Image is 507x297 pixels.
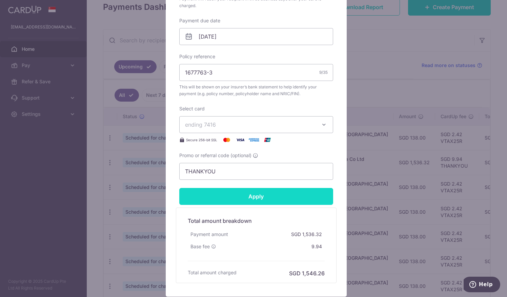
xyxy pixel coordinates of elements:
div: 9.94 [309,240,325,253]
img: UnionPay [261,136,274,144]
h5: Total amount breakdown [188,217,325,225]
div: 9/35 [319,69,328,76]
label: Policy reference [179,53,215,60]
button: ending 7416 [179,116,333,133]
div: Payment amount [188,228,231,240]
input: Apply [179,188,333,205]
img: American Express [247,136,261,144]
div: SGD 1,536.32 [288,228,325,240]
img: Visa [234,136,247,144]
span: This will be shown on your insurer’s bank statement to help identify your payment (e.g. policy nu... [179,84,333,97]
span: Secure 256-bit SSL [186,137,217,143]
label: Payment due date [179,17,220,24]
span: Promo or referral code (optional) [179,152,251,159]
h6: SGD 1,546.26 [289,269,325,277]
iframe: Opens a widget where you can find more information [464,277,500,294]
span: Base fee [190,243,210,250]
span: ending 7416 [185,121,216,128]
input: DD / MM / YYYY [179,28,333,45]
h6: Total amount charged [188,269,237,276]
label: Select card [179,105,205,112]
img: Mastercard [220,136,234,144]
